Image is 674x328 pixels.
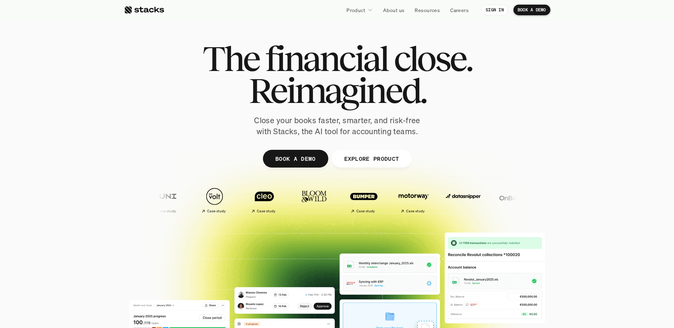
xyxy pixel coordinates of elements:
[341,184,387,216] a: Case study
[394,43,472,75] span: close.
[481,5,508,15] a: SIGN IN
[450,6,469,14] p: Careers
[446,4,473,16] a: Careers
[406,209,425,213] h2: Case study
[142,184,188,216] a: Case study
[415,6,440,14] p: Resources
[331,150,411,168] a: EXPLORE PRODUCT
[263,150,328,168] a: BOOK A DEMO
[513,5,550,15] a: BOOK A DEMO
[265,43,388,75] span: financial
[248,75,426,106] span: Reimagined.
[390,184,437,216] a: Case study
[241,184,287,216] a: Case study
[518,7,546,12] p: BOOK A DEMO
[383,6,404,14] p: About us
[379,4,409,16] a: About us
[410,4,444,16] a: Resources
[157,209,176,213] h2: Case study
[344,153,399,164] p: EXPLORE PRODUCT
[486,7,504,12] p: SIGN IN
[257,209,275,213] h2: Case study
[275,153,316,164] p: BOOK A DEMO
[356,209,375,213] h2: Case study
[192,184,238,216] a: Case study
[203,43,259,75] span: The
[207,209,226,213] h2: Case study
[346,6,365,14] p: Product
[248,115,426,137] p: Close your books faster, smarter, and risk-free with Stacks, the AI tool for accounting teams.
